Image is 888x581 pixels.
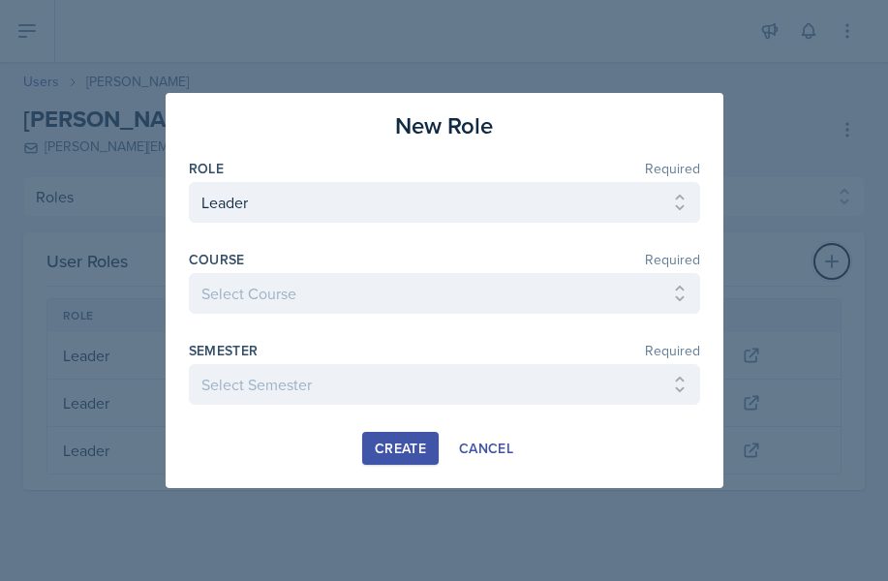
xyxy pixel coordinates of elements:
span: Required [645,253,700,266]
div: Create [375,441,426,456]
label: Role [189,159,224,178]
h3: New Role [395,108,493,143]
label: Course [189,250,245,269]
button: Create [362,432,439,465]
span: Required [645,344,700,357]
div: Cancel [459,441,513,456]
span: Required [645,162,700,175]
label: Semester [189,341,259,360]
button: Cancel [446,432,526,465]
